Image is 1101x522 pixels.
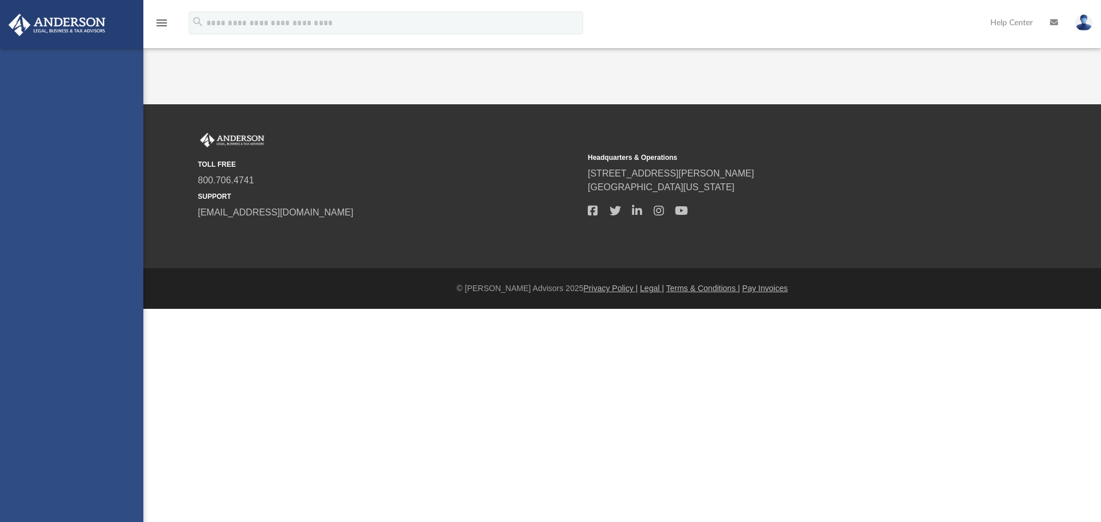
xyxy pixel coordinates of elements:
div: © [PERSON_NAME] Advisors 2025 [143,282,1101,295]
i: search [192,15,204,28]
small: SUPPORT [198,191,580,202]
a: Pay Invoices [742,284,787,293]
a: Privacy Policy | [584,284,638,293]
small: TOLL FREE [198,159,580,170]
img: User Pic [1075,14,1092,31]
a: [STREET_ADDRESS][PERSON_NAME] [588,168,754,178]
img: Anderson Advisors Platinum Portal [5,14,109,36]
a: [GEOGRAPHIC_DATA][US_STATE] [588,182,735,192]
a: Legal | [640,284,664,293]
a: [EMAIL_ADDRESS][DOMAIN_NAME] [198,207,353,217]
img: Anderson Advisors Platinum Portal [198,133,267,148]
a: menu [155,22,169,30]
small: Headquarters & Operations [588,152,970,163]
a: 800.706.4741 [198,175,254,185]
i: menu [155,16,169,30]
a: Terms & Conditions | [666,284,740,293]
